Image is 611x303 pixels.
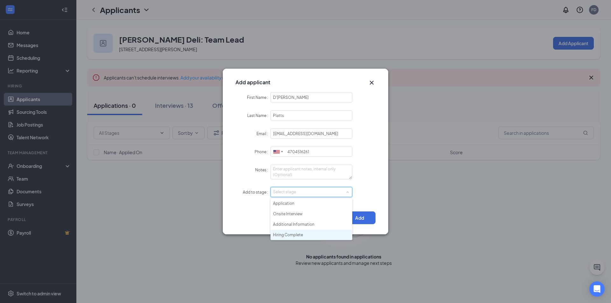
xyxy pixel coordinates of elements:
[270,110,352,121] input: Last Name
[270,198,352,209] li: Application
[256,131,270,136] label: Email
[270,165,352,179] textarea: Notes
[255,168,270,172] label: Notes
[271,147,285,157] div: United States: +1
[247,113,270,118] label: Last Name
[243,190,270,195] label: Add to stage
[247,95,270,100] label: First Name
[368,79,376,86] button: Close
[270,92,352,102] input: First Name
[589,281,605,297] div: Open Intercom Messenger
[270,128,352,139] input: Email
[270,230,352,240] li: Hiring Complete
[273,189,347,195] div: Select stage
[255,149,270,154] label: Phone
[270,219,352,230] li: Additional Information
[235,79,270,86] h3: Add applicant
[344,211,376,224] button: Add
[368,79,376,86] svg: Cross
[270,147,352,157] input: (201) 555-0123
[270,209,352,219] li: Onsite Interview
